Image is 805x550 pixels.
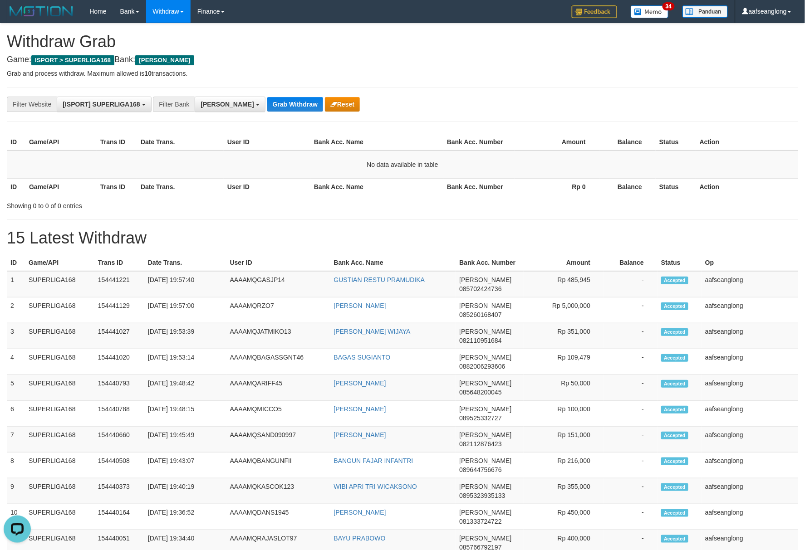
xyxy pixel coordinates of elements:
th: Amount [524,254,604,271]
th: Game/API [25,134,97,151]
span: Copy 0882006293606 to clipboard [459,363,505,370]
td: aafseanglong [702,323,798,349]
td: aafseanglong [702,401,798,427]
td: Rp 450,000 [524,504,604,530]
th: Amount [515,134,599,151]
td: 154440793 [94,375,144,401]
th: Date Trans. [137,134,224,151]
td: SUPERLIGA168 [25,453,94,478]
span: 34 [663,2,675,10]
p: Grab and process withdraw. Maximum allowed is transactions. [7,69,798,78]
strong: 10 [144,70,152,77]
span: [PERSON_NAME] [459,302,511,309]
td: Rp 216,000 [524,453,604,478]
td: 154441020 [94,349,144,375]
td: 3 [7,323,25,349]
h4: Game: Bank: [7,55,798,64]
td: Rp 351,000 [524,323,604,349]
th: User ID [226,254,330,271]
td: aafseanglong [702,427,798,453]
td: aafseanglong [702,297,798,323]
th: ID [7,254,25,271]
td: 6 [7,401,25,427]
td: AAAAMQARIFF45 [226,375,330,401]
th: User ID [224,178,310,195]
td: [DATE] 19:48:42 [144,375,226,401]
a: [PERSON_NAME] [334,405,386,413]
th: Bank Acc. Number [443,134,515,151]
a: WIBI APRI TRI WICAKSONO [334,483,417,490]
td: 7 [7,427,25,453]
td: Rp 355,000 [524,478,604,504]
h1: Withdraw Grab [7,33,798,51]
a: BANGUN FAJAR INFANTRI [334,457,413,464]
span: [PERSON_NAME] [459,328,511,335]
td: No data available in table [7,151,798,179]
td: 154440164 [94,504,144,530]
th: Balance [599,134,656,151]
td: [DATE] 19:48:15 [144,401,226,427]
th: User ID [224,134,310,151]
button: [ISPORT] SUPERLIGA168 [57,97,151,112]
th: ID [7,178,25,195]
span: ISPORT > SUPERLIGA168 [31,55,114,65]
span: Accepted [661,432,688,439]
td: - [604,401,658,427]
a: [PERSON_NAME] [334,302,386,309]
span: [PERSON_NAME] [459,431,511,438]
td: Rp 5,000,000 [524,297,604,323]
td: aafseanglong [702,349,798,375]
th: Trans ID [97,178,137,195]
td: Rp 50,000 [524,375,604,401]
td: 154440508 [94,453,144,478]
img: MOTION_logo.png [7,5,76,18]
td: AAAAMQJATMIKO13 [226,323,330,349]
span: [PERSON_NAME] [459,380,511,387]
th: Bank Acc. Name [310,134,443,151]
div: Filter Website [7,97,57,112]
span: Accepted [661,302,688,310]
td: SUPERLIGA168 [25,427,94,453]
th: Action [696,178,798,195]
button: [PERSON_NAME] [195,97,265,112]
a: [PERSON_NAME] [334,380,386,387]
th: Op [702,254,798,271]
a: [PERSON_NAME] [334,431,386,438]
td: SUPERLIGA168 [25,401,94,427]
td: 4 [7,349,25,375]
th: Status [656,134,696,151]
div: Filter Bank [153,97,195,112]
td: - [604,349,658,375]
span: Copy 082110951684 to clipboard [459,337,501,344]
span: Copy 085702424736 to clipboard [459,285,501,292]
td: - [604,297,658,323]
td: SUPERLIGA168 [25,297,94,323]
td: aafseanglong [702,453,798,478]
td: AAAAMQBAGASSGNT46 [226,349,330,375]
img: Button%20Memo.svg [631,5,669,18]
td: - [604,453,658,478]
td: 154440788 [94,401,144,427]
span: Accepted [661,277,688,284]
td: - [604,375,658,401]
td: SUPERLIGA168 [25,478,94,504]
td: - [604,427,658,453]
td: 154440373 [94,478,144,504]
button: Open LiveChat chat widget [4,4,31,31]
th: Status [656,178,696,195]
span: [PERSON_NAME] [459,276,511,283]
span: Accepted [661,509,688,517]
td: AAAAMQKASCOK123 [226,478,330,504]
td: [DATE] 19:36:52 [144,504,226,530]
th: Balance [599,178,656,195]
td: AAAAMQBANGUNFII [226,453,330,478]
td: aafseanglong [702,375,798,401]
span: Accepted [661,458,688,465]
td: 154440660 [94,427,144,453]
span: [PERSON_NAME] [201,101,254,108]
td: [DATE] 19:53:39 [144,323,226,349]
span: Copy 0895323935133 to clipboard [459,492,505,499]
span: Copy 089525332727 to clipboard [459,414,501,422]
th: Date Trans. [137,178,224,195]
td: 1 [7,271,25,297]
